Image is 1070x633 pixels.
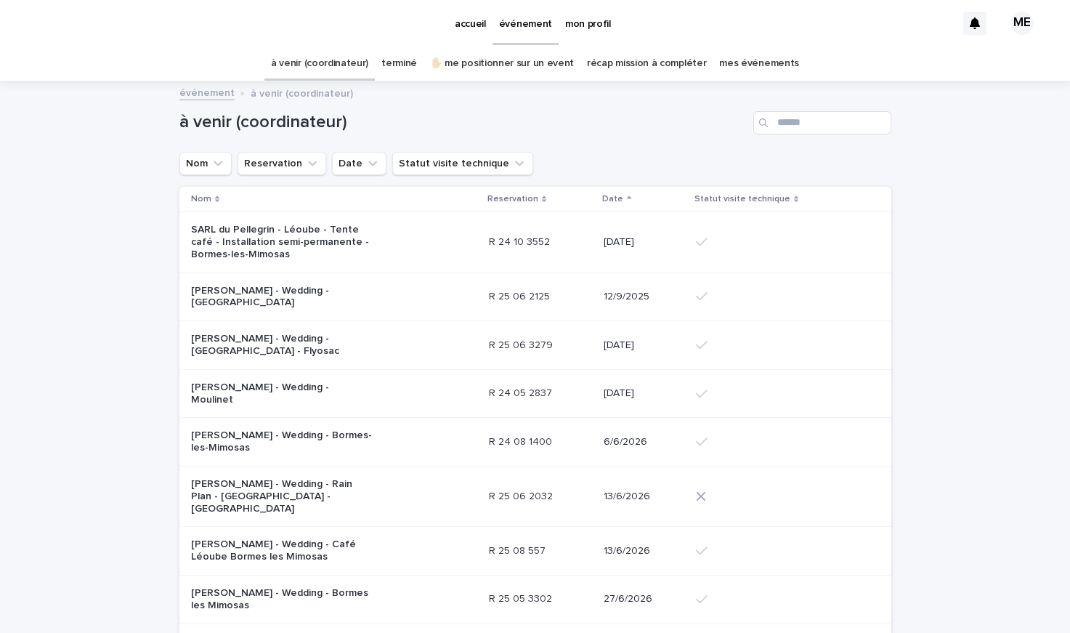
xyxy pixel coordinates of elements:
a: terminé [381,47,417,81]
tr: [PERSON_NAME] - Wedding - Bormes-les-MimosasR 24 08 1400R 24 08 1400 6/6/2026 [179,418,891,467]
p: [DATE] [604,387,684,400]
p: [PERSON_NAME] - Wedding - Bormes les Mimosas [191,587,373,612]
tr: [PERSON_NAME] - Wedding - Rain Plan - [GEOGRAPHIC_DATA] - [GEOGRAPHIC_DATA]R 25 06 2032R 25 06 20... [179,466,891,526]
p: R 25 06 2032 [489,488,556,503]
a: ✋🏻 me positionner sur un event [430,47,574,81]
p: [DATE] [604,339,684,352]
p: R 24 08 1400 [489,433,555,448]
input: Search [753,111,891,134]
p: [DATE] [604,236,684,249]
p: 13/6/2026 [604,545,684,557]
tr: [PERSON_NAME] - Wedding - [GEOGRAPHIC_DATA]R 25 06 2125R 25 06 2125 12/9/2025 [179,273,891,321]
a: événement [179,84,235,100]
p: Statut visite technique [694,191,790,207]
p: 27/6/2026 [604,593,684,605]
p: Reservation [487,191,538,207]
p: [PERSON_NAME] - Wedding - Moulinet [191,382,373,406]
p: à venir (coordinateur) [251,84,353,100]
a: récap mission à compléter [587,47,706,81]
tr: [PERSON_NAME] - Wedding - Café Léoube Bormes les MimosasR 25 08 557R 25 08 557 13/6/2026 [179,527,891,576]
tr: SARL du Pellegrin - Léoube - Tente café - Installation semi-permanente - Bormes-les-MimosasR 24 1... [179,212,891,273]
p: Date [602,191,623,207]
button: Nom [179,152,232,175]
tr: [PERSON_NAME] - Wedding - [GEOGRAPHIC_DATA] - FlyosacR 25 06 3279R 25 06 3279 [DATE] [179,321,891,370]
p: R 25 06 2125 [489,288,553,303]
p: R 25 08 557 [489,542,548,557]
p: [PERSON_NAME] - Wedding - [GEOGRAPHIC_DATA] - Flyosac [191,333,373,358]
p: R 24 05 2837 [489,384,555,400]
div: ME [1010,12,1034,35]
p: 6/6/2026 [604,436,684,448]
p: [PERSON_NAME] - Wedding - [GEOGRAPHIC_DATA] [191,285,373,310]
tr: [PERSON_NAME] - Wedding - MoulinetR 24 05 2837R 24 05 2837 [DATE] [179,369,891,418]
button: Date [332,152,386,175]
p: 12/9/2025 [604,291,684,303]
img: Ls34BcGeRexTGTNfXpUC [29,9,170,38]
p: [PERSON_NAME] - Wedding - Café Léoube Bormes les Mimosas [191,539,373,563]
tr: [PERSON_NAME] - Wedding - Bormes les MimosasR 25 05 3302R 25 05 3302 27/6/2026 [179,575,891,624]
a: à venir (coordinateur) [271,47,368,81]
p: [PERSON_NAME] - Wedding - Bormes-les-Mimosas [191,430,373,454]
a: mes événements [719,47,799,81]
button: Statut visite technique [392,152,533,175]
p: R 25 06 3279 [489,336,556,352]
p: SARL du Pellegrin - Léoube - Tente café - Installation semi-permanente - Bormes-les-Mimosas [191,224,373,260]
button: Reservation [238,152,326,175]
h1: à venir (coordinateur) [179,112,747,133]
p: [PERSON_NAME] - Wedding - Rain Plan - [GEOGRAPHIC_DATA] - [GEOGRAPHIC_DATA] [191,478,373,515]
p: Nom [191,191,211,207]
p: R 24 10 3552 [489,233,553,249]
p: 13/6/2026 [604,491,684,503]
p: R 25 05 3302 [489,590,555,605]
